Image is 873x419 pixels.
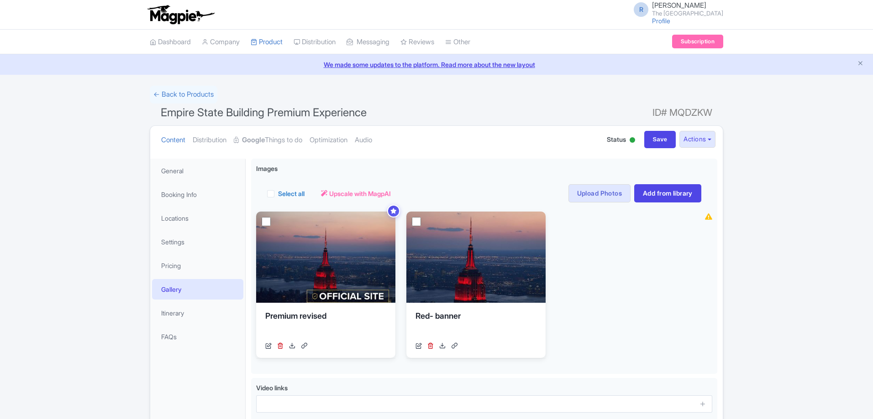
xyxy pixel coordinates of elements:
[251,30,283,55] a: Product
[355,126,372,155] a: Audio
[152,160,243,181] a: General
[256,164,278,173] span: Images
[161,106,367,119] span: Empire State Building Premium Experience
[310,126,347,155] a: Optimization
[145,5,216,25] img: logo-ab69f6fb50320c5b225c76a69d11143b.png
[150,30,191,55] a: Dashboard
[294,30,336,55] a: Distribution
[652,10,723,16] small: The [GEOGRAPHIC_DATA]
[234,126,302,155] a: GoogleThings to do
[400,30,434,55] a: Reviews
[152,184,243,205] a: Booking Info
[679,131,715,148] button: Actions
[152,303,243,323] a: Itinerary
[152,208,243,228] a: Locations
[652,1,706,10] span: [PERSON_NAME]
[256,384,288,392] span: Video links
[321,189,391,198] a: Upscale with MagpAI
[607,134,626,144] span: Status
[628,134,637,148] div: Active
[5,60,868,69] a: We made some updates to the platform. Read more about the new layout
[242,135,265,145] strong: Google
[628,2,723,16] a: R [PERSON_NAME] The [GEOGRAPHIC_DATA]
[265,310,386,337] div: Premium revised
[445,30,470,55] a: Other
[857,59,864,69] button: Close announcement
[150,86,217,103] a: ← Back to Products
[152,232,243,252] a: Settings
[652,103,712,122] span: ID# MQDZKW
[568,184,631,202] a: Upload Photos
[329,189,391,198] span: Upscale with MagpAI
[672,35,723,48] a: Subscription
[634,2,648,17] span: R
[202,30,240,55] a: Company
[152,255,243,276] a: Pricing
[652,17,670,25] a: Profile
[278,189,305,198] label: Select all
[415,310,536,337] div: Red- banner
[634,184,701,202] a: Add from library
[193,126,226,155] a: Distribution
[644,131,676,148] input: Save
[347,30,389,55] a: Messaging
[152,279,243,300] a: Gallery
[152,326,243,347] a: FAQs
[161,126,185,155] a: Content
